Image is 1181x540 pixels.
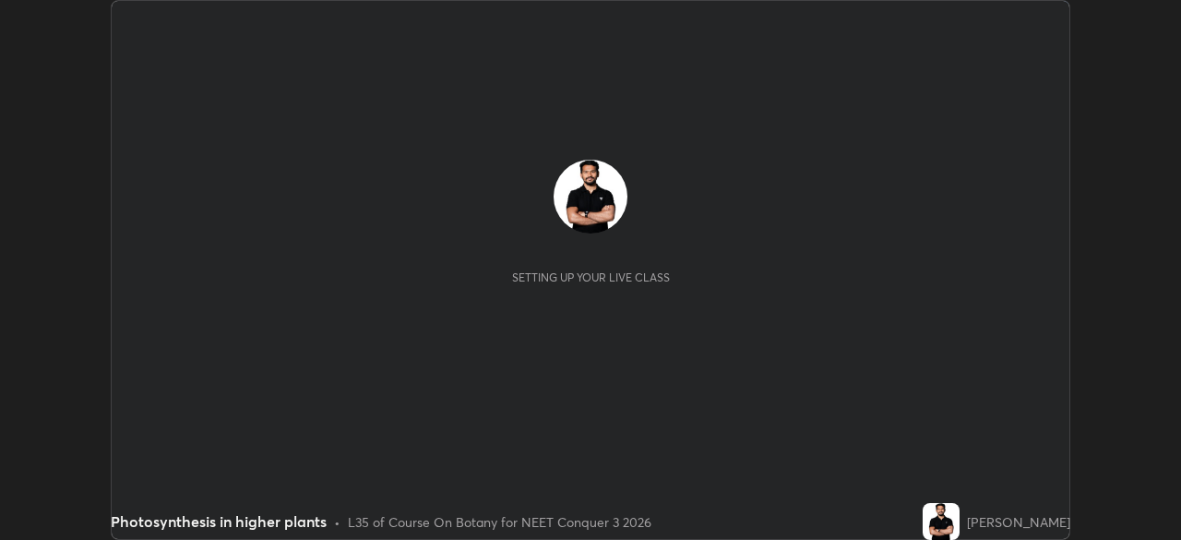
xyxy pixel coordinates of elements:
div: [PERSON_NAME] [967,512,1070,532]
div: • [334,512,340,532]
div: L35 of Course On Botany for NEET Conquer 3 2026 [348,512,651,532]
div: Photosynthesis in higher plants [111,510,327,533]
div: Setting up your live class [512,270,670,284]
img: 9017f1c22f9a462681925bb830bd53f0.jpg [554,160,627,234]
img: 9017f1c22f9a462681925bb830bd53f0.jpg [923,503,960,540]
